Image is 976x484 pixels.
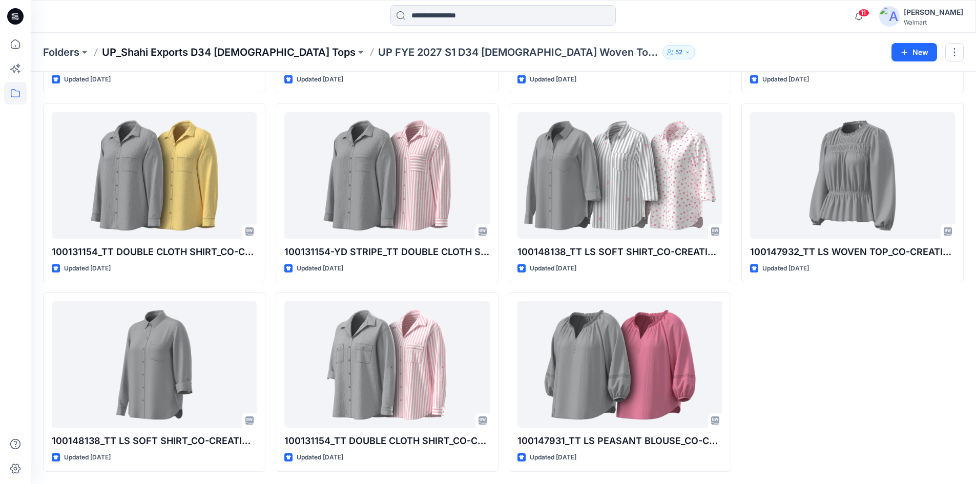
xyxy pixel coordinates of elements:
a: 100147932_TT LS WOVEN TOP_CO-CREATION STYLE [750,112,955,239]
p: 100148138_TT LS SOFT SHIRT_CO-CREATION STYLE [52,434,257,448]
p: 52 [675,47,682,58]
p: Updated [DATE] [297,452,343,463]
button: New [891,43,937,61]
button: 52 [662,45,695,59]
p: 100131154-YD STRIPE_TT DOUBLE CLOTH SHIRT_CO-CREATION STYLE [284,245,489,259]
p: 100148138_TT LS SOFT SHIRT_CO-CREATION STYLE [517,245,722,259]
div: Walmart [904,18,963,26]
a: 100131154_TT DOUBLE CLOTH SHIRT_CO-CREATION STYLE [52,112,257,239]
p: Updated [DATE] [64,263,111,274]
p: Updated [DATE] [297,74,343,85]
span: 11 [858,9,869,17]
p: 100131154_TT DOUBLE CLOTH SHIRT_CO-CREATION STYLE [52,245,257,259]
p: Updated [DATE] [64,74,111,85]
p: 100147931_TT LS PEASANT BLOUSE_CO-CREATION STYLE [517,434,722,448]
p: 100147932_TT LS WOVEN TOP_CO-CREATION STYLE [750,245,955,259]
a: Folders [43,45,79,59]
p: Updated [DATE] [64,452,111,463]
img: avatar [879,6,900,27]
p: Updated [DATE] [530,74,576,85]
p: UP FYE 2027 S1 D34 [DEMOGRAPHIC_DATA] Woven Tops [378,45,658,59]
a: 100147931_TT LS PEASANT BLOUSE_CO-CREATION STYLE [517,301,722,428]
a: UP_Shahi Exports D34 [DEMOGRAPHIC_DATA] Tops [102,45,356,59]
p: Updated [DATE] [762,74,809,85]
p: Updated [DATE] [297,263,343,274]
a: 100148138_TT LS SOFT SHIRT_CO-CREATION STYLE [517,112,722,239]
p: Updated [DATE] [530,263,576,274]
a: 100148138_TT LS SOFT SHIRT_CO-CREATION STYLE [52,301,257,428]
a: 100131154_TT DOUBLE CLOTH SHIRT_CO-CREATION STYLE [284,301,489,428]
div: [PERSON_NAME] [904,6,963,18]
a: 100131154-YD STRIPE_TT DOUBLE CLOTH SHIRT_CO-CREATION STYLE [284,112,489,239]
p: 100131154_TT DOUBLE CLOTH SHIRT_CO-CREATION STYLE [284,434,489,448]
p: Updated [DATE] [530,452,576,463]
p: Updated [DATE] [762,263,809,274]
